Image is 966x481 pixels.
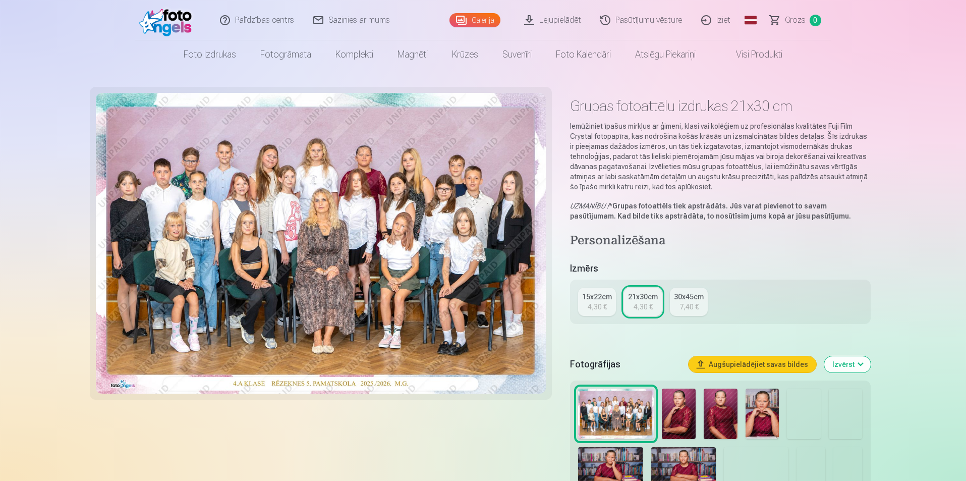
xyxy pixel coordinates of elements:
[674,292,704,302] div: 30x45cm
[634,302,653,312] div: 4,30 €
[570,97,870,115] h1: Grupas fotoattēlu izdrukas 21x30 cm
[570,121,870,192] p: Iemūžiniet īpašus mirkļus ar ģimeni, klasi vai kolēģiem uz profesionālas kvalitātes Fuji Film Cry...
[570,261,870,276] h5: Izmērs
[570,233,870,249] h4: Personalizēšana
[172,40,248,69] a: Foto izdrukas
[624,288,662,316] a: 21x30cm4,30 €
[570,202,851,220] strong: Grupas fotoattēls tiek apstrādāts. Jūs varat pievienot to savam pasūtījumam. Kad bilde tiks apstr...
[824,356,871,372] button: Izvērst
[385,40,440,69] a: Magnēti
[139,4,197,36] img: /fa1
[570,357,680,371] h5: Fotogrāfijas
[449,13,500,27] a: Galerija
[490,40,544,69] a: Suvenīri
[323,40,385,69] a: Komplekti
[582,292,612,302] div: 15x22cm
[623,40,708,69] a: Atslēgu piekariņi
[248,40,323,69] a: Fotogrāmata
[689,356,816,372] button: Augšupielādējiet savas bildes
[708,40,794,69] a: Visi produkti
[810,15,821,26] span: 0
[588,302,607,312] div: 4,30 €
[670,288,708,316] a: 30x45cm7,40 €
[628,292,658,302] div: 21x30cm
[578,288,616,316] a: 15x22cm4,30 €
[570,202,609,210] em: UZMANĪBU !
[679,302,699,312] div: 7,40 €
[544,40,623,69] a: Foto kalendāri
[785,14,806,26] span: Grozs
[440,40,490,69] a: Krūzes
